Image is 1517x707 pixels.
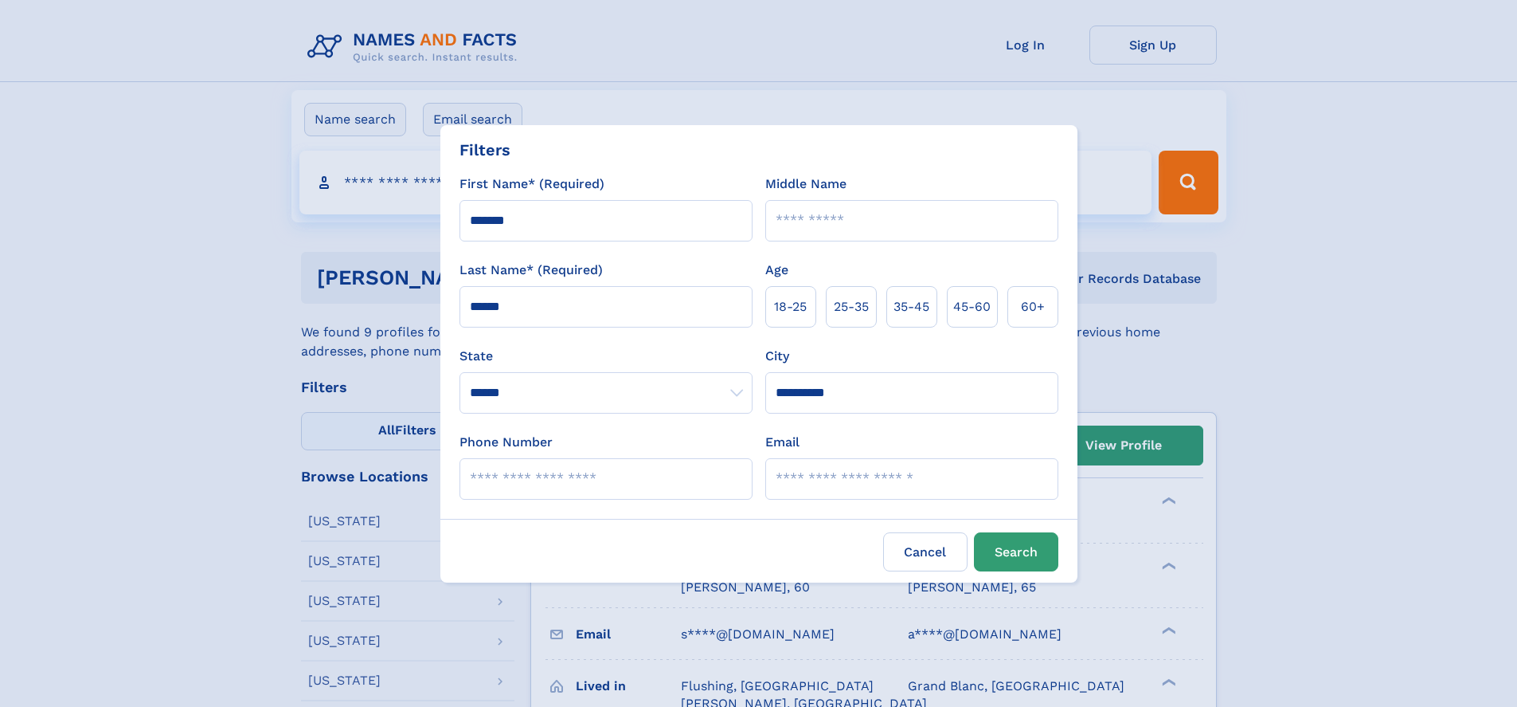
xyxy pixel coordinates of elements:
label: City [765,347,789,366]
span: 18‑25 [774,297,807,316]
label: Age [765,261,788,280]
label: Middle Name [765,175,846,194]
label: First Name* (Required) [459,175,604,194]
label: State [459,347,753,366]
span: 45‑60 [953,297,991,316]
button: Search [974,532,1058,571]
span: 60+ [1021,297,1045,316]
label: Phone Number [459,433,553,452]
label: Cancel [883,532,968,571]
span: 35‑45 [893,297,929,316]
span: 25‑35 [834,297,869,316]
div: Filters [459,138,510,162]
label: Last Name* (Required) [459,261,603,280]
label: Email [765,433,800,452]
